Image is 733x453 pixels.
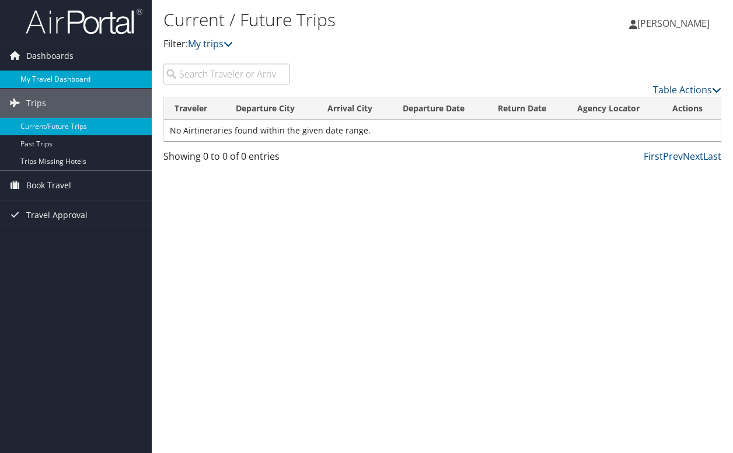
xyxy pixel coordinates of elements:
[653,83,721,96] a: Table Actions
[164,97,225,120] th: Traveler: activate to sort column ascending
[188,37,233,50] a: My trips
[163,149,290,169] div: Showing 0 to 0 of 0 entries
[662,97,721,120] th: Actions
[644,150,663,163] a: First
[392,97,487,120] th: Departure Date: activate to sort column descending
[663,150,683,163] a: Prev
[317,97,392,120] th: Arrival City: activate to sort column ascending
[683,150,703,163] a: Next
[225,97,317,120] th: Departure City: activate to sort column ascending
[567,97,662,120] th: Agency Locator: activate to sort column ascending
[703,150,721,163] a: Last
[26,171,71,200] span: Book Travel
[163,8,535,32] h1: Current / Future Trips
[487,97,567,120] th: Return Date: activate to sort column ascending
[629,6,721,41] a: [PERSON_NAME]
[163,64,290,85] input: Search Traveler or Arrival City
[164,120,721,141] td: No Airtineraries found within the given date range.
[26,89,46,118] span: Trips
[26,8,142,35] img: airportal-logo.png
[637,17,710,30] span: [PERSON_NAME]
[26,41,74,71] span: Dashboards
[26,201,88,230] span: Travel Approval
[163,37,535,52] p: Filter:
